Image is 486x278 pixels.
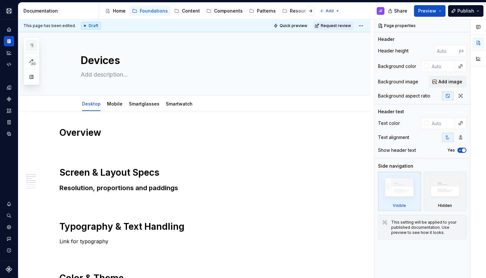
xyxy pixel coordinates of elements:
button: Notifications [4,199,14,209]
input: Auto [429,60,455,72]
h3: Resolution, proportions and paddings [59,183,345,192]
p: Link for typography [59,237,345,245]
div: Show header text [378,147,416,153]
button: Add [318,6,342,15]
a: Components [4,94,14,104]
a: Assets [4,106,14,116]
span: Publish [457,8,474,14]
label: Yes [447,148,455,153]
a: Home [4,24,14,35]
div: Mobile [104,97,125,110]
span: Add image [438,79,462,85]
div: Background color [378,63,416,69]
span: Request review [321,23,351,28]
div: Components [214,8,243,14]
div: JF [379,8,382,14]
a: Home [103,6,128,16]
div: Foundations [140,8,168,14]
a: Foundations [130,6,170,16]
a: Content [172,6,203,16]
div: Hidden [424,172,467,211]
span: This page has been edited. [23,23,76,28]
a: Components [204,6,245,16]
div: Documentation [23,8,96,14]
button: Contact support [4,234,14,244]
a: Patterns [247,6,278,16]
span: Quick preview [280,23,307,28]
button: Add image [429,76,466,88]
div: Smartwatch [163,97,195,110]
a: Settings [4,222,14,232]
h1: Overview [59,127,345,138]
div: Background aspect ratio [378,93,430,99]
div: Visible [378,172,421,211]
svg: Supernova Logo [6,266,12,273]
button: Publish [448,5,483,17]
strong: Typography & Text Handling [59,221,184,232]
a: Analytics [4,48,14,58]
a: Resources [280,6,316,16]
a: Desktop [82,101,101,107]
div: Draft [81,22,101,30]
button: Share [385,5,411,17]
input: Auto [429,117,455,129]
div: Background image [378,79,418,85]
div: Header [378,36,394,42]
div: Content [182,8,200,14]
a: Documentation [4,36,14,46]
div: Home [113,8,126,14]
span: 30 [30,61,37,66]
button: Preview [414,5,446,17]
p: px [459,48,464,53]
div: Hidden [438,203,452,208]
span: Share [394,8,407,14]
div: Page tree [103,5,316,17]
button: Quick preview [272,21,310,30]
div: Smartglasses [126,97,162,110]
span: Preview [418,8,436,14]
button: Request review [313,21,354,30]
button: Search ⌘K [4,210,14,221]
div: Desktop [79,97,103,110]
div: Header text [378,108,404,115]
div: Resources [290,8,314,14]
a: Storybook stories [4,117,14,127]
a: Smartwatch [166,101,193,107]
div: Header height [378,48,409,54]
span: Add [326,8,334,14]
div: Side navigation [378,163,413,169]
div: Text alignment [378,134,409,141]
a: Code automation [4,59,14,69]
a: Design tokens [4,82,14,93]
div: Visible [393,203,406,208]
input: Auto [434,45,459,57]
div: Text color [378,120,400,126]
div: Patterns [257,8,276,14]
a: Data sources [4,129,14,139]
textarea: Devices [79,53,322,68]
img: e3886e02-c8c5-455d-9336-29756fd03ba2.png [5,7,13,15]
strong: Screen & Layout Specs [59,167,159,178]
a: Mobile [107,101,122,107]
a: Smartglasses [129,101,159,107]
div: This setting will be applied to your published documentation. Use preview to see how it looks. [391,220,462,235]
